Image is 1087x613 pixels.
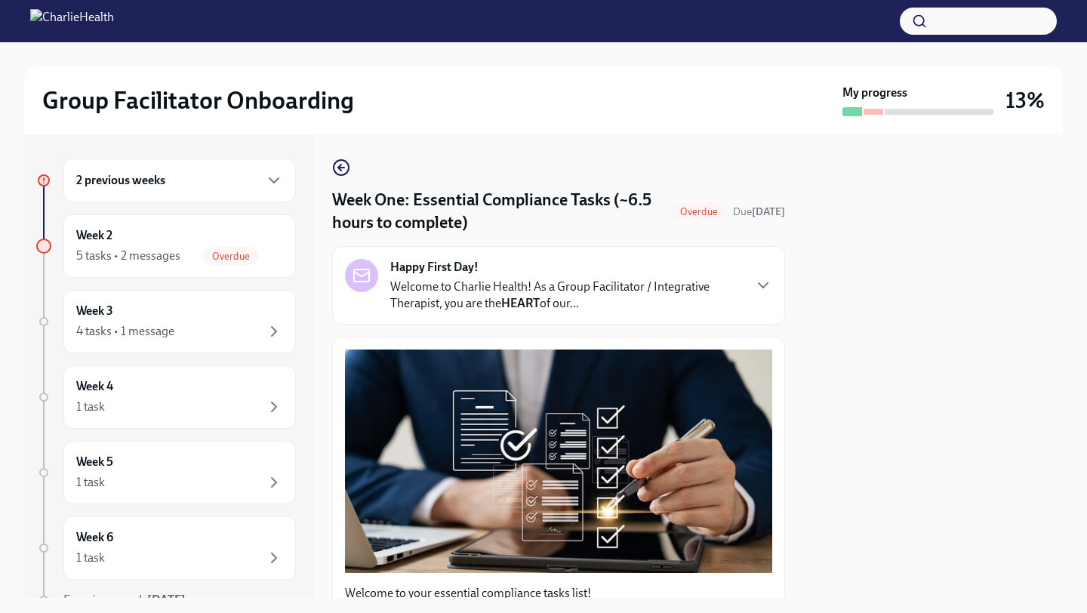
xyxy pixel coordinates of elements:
[1005,87,1045,114] h3: 13%
[752,205,785,218] strong: [DATE]
[63,159,296,202] div: 2 previous weeks
[671,206,727,217] span: Overdue
[42,85,354,116] h2: Group Facilitator Onboarding
[76,550,105,566] div: 1 task
[63,593,186,607] span: Experience ends
[36,516,296,580] a: Week 61 task
[76,323,174,340] div: 4 tasks • 1 message
[390,279,742,312] p: Welcome to Charlie Health! As a Group Facilitator / Integrative Therapist, you are the of our...
[345,350,772,572] button: Zoom image
[501,296,540,310] strong: HEART
[76,303,113,319] h6: Week 3
[390,259,479,276] strong: Happy First Day!
[36,290,296,353] a: Week 34 tasks • 1 message
[345,585,772,602] p: Welcome to your essential compliance tasks list!
[733,205,785,218] span: Due
[76,172,165,189] h6: 2 previous weeks
[30,9,114,33] img: CharlieHealth
[36,441,296,504] a: Week 51 task
[76,529,113,546] h6: Week 6
[76,227,112,244] h6: Week 2
[36,214,296,278] a: Week 25 tasks • 2 messagesOverdue
[332,189,665,234] h4: Week One: Essential Compliance Tasks (~6.5 hours to complete)
[76,399,105,415] div: 1 task
[36,365,296,429] a: Week 41 task
[842,85,907,101] strong: My progress
[76,378,113,395] h6: Week 4
[76,248,180,264] div: 5 tasks • 2 messages
[76,454,113,470] h6: Week 5
[733,205,785,219] span: September 22nd, 2025 10:00
[203,251,259,262] span: Overdue
[147,593,186,607] strong: [DATE]
[76,474,105,491] div: 1 task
